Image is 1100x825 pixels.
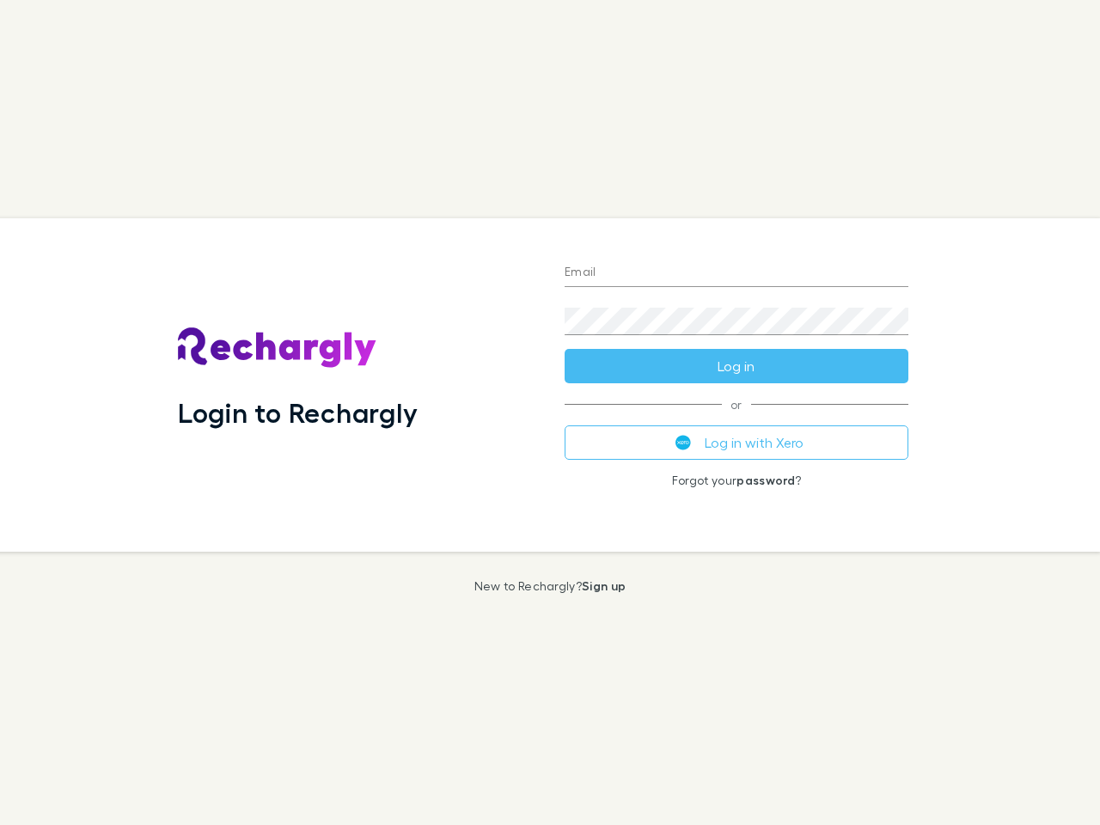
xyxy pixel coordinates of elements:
button: Log in with Xero [565,425,908,460]
span: or [565,404,908,405]
img: Rechargly's Logo [178,327,377,369]
p: Forgot your ? [565,474,908,487]
img: Xero's logo [675,435,691,450]
button: Log in [565,349,908,383]
p: New to Rechargly? [474,579,626,593]
a: Sign up [582,578,626,593]
a: password [736,473,795,487]
h1: Login to Rechargly [178,396,418,429]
